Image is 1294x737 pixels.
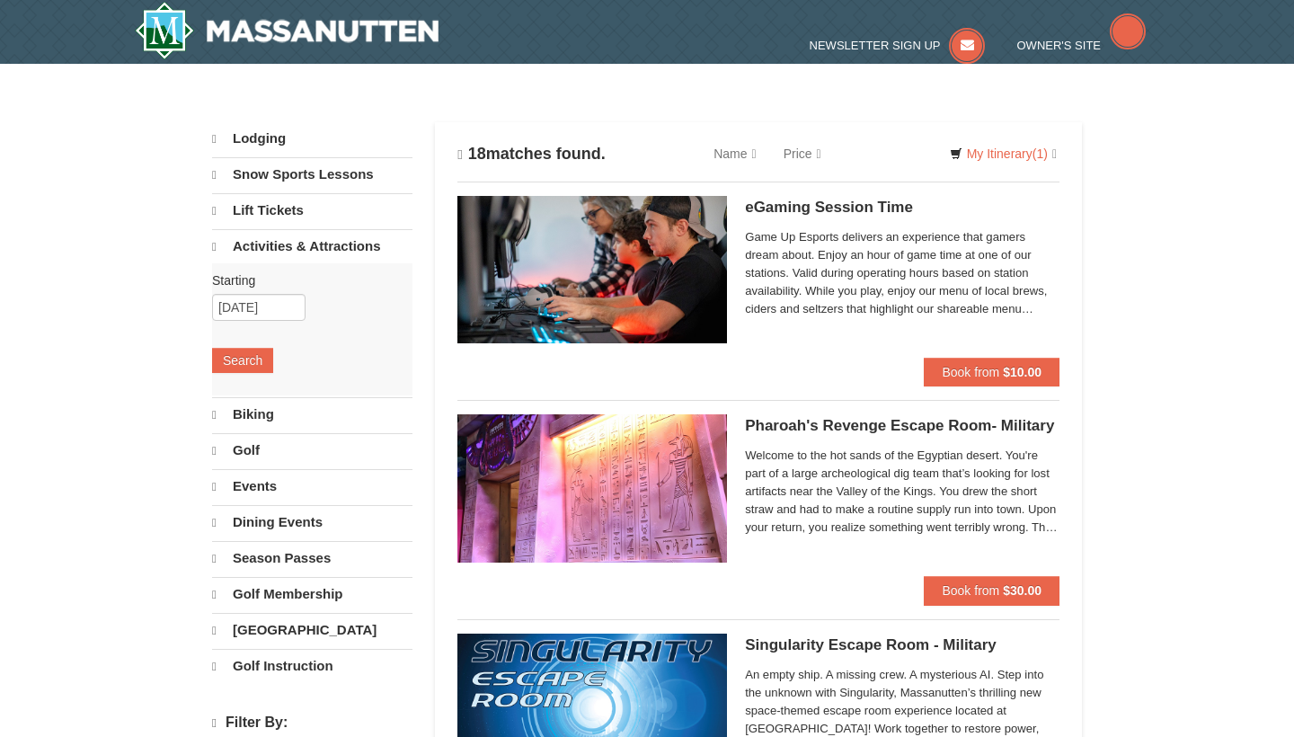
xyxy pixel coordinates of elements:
a: Name [700,136,769,172]
label: Starting [212,271,399,289]
img: 19664770-34-0b975b5b.jpg [457,196,727,343]
strong: $30.00 [1003,583,1041,598]
h5: Pharoah's Revenge Escape Room- Military [745,417,1059,435]
a: [GEOGRAPHIC_DATA] [212,613,412,647]
a: Biking [212,397,412,431]
a: Price [770,136,835,172]
strong: $10.00 [1003,365,1041,379]
a: Golf [212,433,412,467]
a: Activities & Attractions [212,229,412,263]
a: My Itinerary(1) [938,140,1068,167]
img: Massanutten Resort Logo [135,2,439,59]
button: Book from $10.00 [924,358,1059,386]
span: Game Up Esports delivers an experience that gamers dream about. Enjoy an hour of game time at one... [745,228,1059,318]
h5: eGaming Session Time [745,199,1059,217]
a: Lift Tickets [212,193,412,227]
h5: Singularity Escape Room - Military [745,636,1059,654]
a: Events [212,469,412,503]
img: 6619913-410-20a124c9.jpg [457,414,727,562]
span: Book from [942,365,999,379]
span: (1) [1033,147,1048,161]
a: Golf Membership [212,577,412,611]
span: Welcome to the hot sands of the Egyptian desert. You're part of a large archeological dig team th... [745,447,1059,537]
a: Golf Instruction [212,649,412,683]
a: Owner's Site [1017,39,1147,52]
a: Snow Sports Lessons [212,157,412,191]
a: Dining Events [212,505,412,539]
button: Book from $30.00 [924,576,1059,605]
a: Season Passes [212,541,412,575]
a: Massanutten Resort [135,2,439,59]
button: Search [212,348,273,373]
a: Newsletter Sign Up [810,39,986,52]
h4: Filter By: [212,715,412,732]
span: Book from [942,583,999,598]
span: Owner's Site [1017,39,1102,52]
span: Newsletter Sign Up [810,39,941,52]
a: Lodging [212,122,412,155]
